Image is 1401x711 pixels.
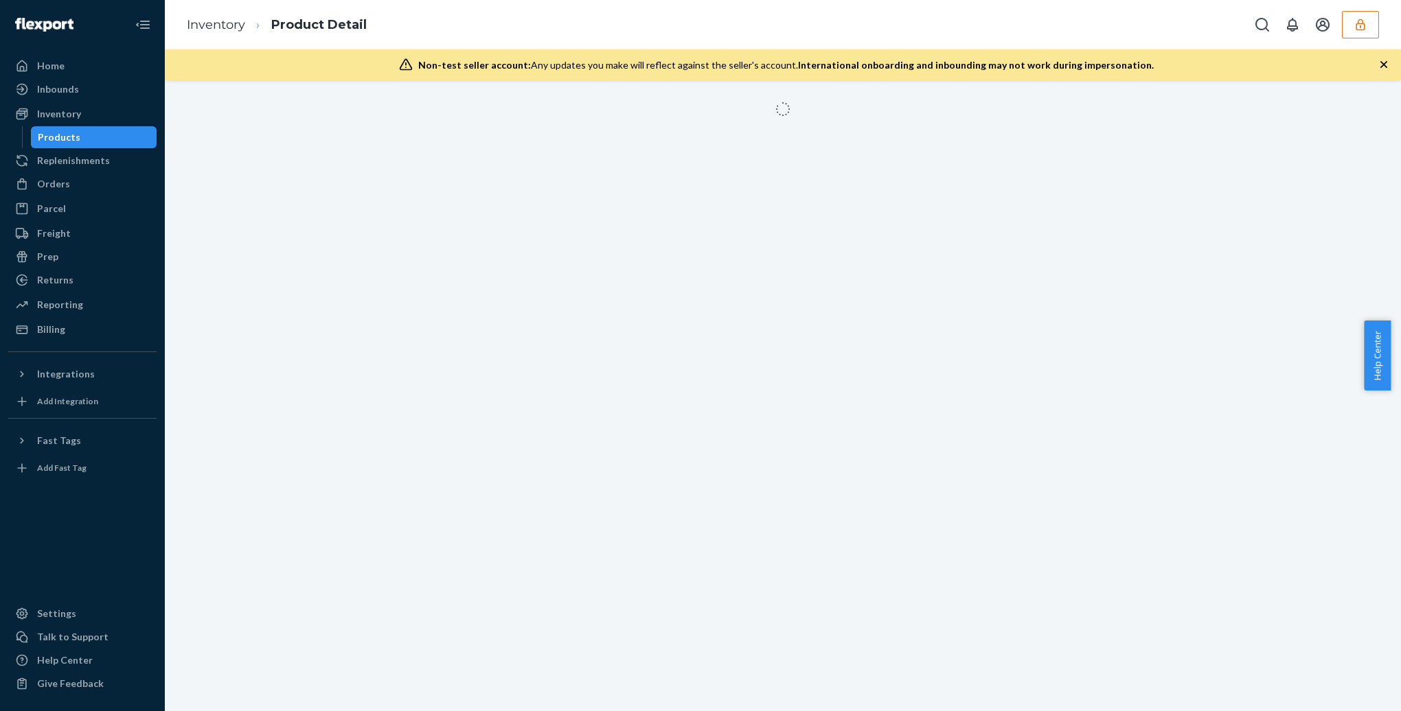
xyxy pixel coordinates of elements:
[8,603,157,625] a: Settings
[8,430,157,452] button: Fast Tags
[8,318,157,340] a: Billing
[37,395,98,407] div: Add Integration
[8,222,157,244] a: Freight
[37,273,73,287] div: Returns
[418,58,1154,72] div: Any updates you make will reflect against the seller's account.
[8,269,157,291] a: Returns
[798,59,1154,71] span: International onboarding and inbounding may not work during impersonation.
[37,323,65,336] div: Billing
[8,363,157,385] button: Integrations
[187,17,245,32] a: Inventory
[37,462,87,474] div: Add Fast Tag
[8,457,157,479] a: Add Fast Tag
[8,150,157,172] a: Replenishments
[8,294,157,316] a: Reporting
[8,78,157,100] a: Inbounds
[37,653,93,667] div: Help Center
[1309,11,1336,38] button: Open account menu
[37,298,83,312] div: Reporting
[37,154,110,167] div: Replenishments
[37,434,81,447] div: Fast Tags
[37,107,81,121] div: Inventory
[8,198,157,220] a: Parcel
[37,202,66,215] div: Parcel
[176,5,378,45] ol: breadcrumbs
[37,59,65,73] div: Home
[8,391,157,412] a: Add Integration
[8,173,157,195] a: Orders
[37,177,70,191] div: Orders
[8,649,157,671] a: Help Center
[8,246,157,268] a: Prep
[31,126,157,148] a: Products
[129,11,157,38] button: Close Navigation
[38,130,80,144] div: Products
[8,626,157,648] button: Talk to Support
[1364,320,1391,391] button: Help Center
[418,59,531,71] span: Non-test seller account:
[37,367,95,381] div: Integrations
[1279,11,1306,38] button: Open notifications
[271,17,367,32] a: Product Detail
[37,677,104,690] div: Give Feedback
[37,82,79,96] div: Inbounds
[8,673,157,695] button: Give Feedback
[37,250,58,264] div: Prep
[8,103,157,125] a: Inventory
[37,226,71,240] div: Freight
[1249,11,1276,38] button: Open Search Box
[37,630,109,644] div: Talk to Support
[37,607,76,620] div: Settings
[8,55,157,77] a: Home
[15,18,73,32] img: Flexport logo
